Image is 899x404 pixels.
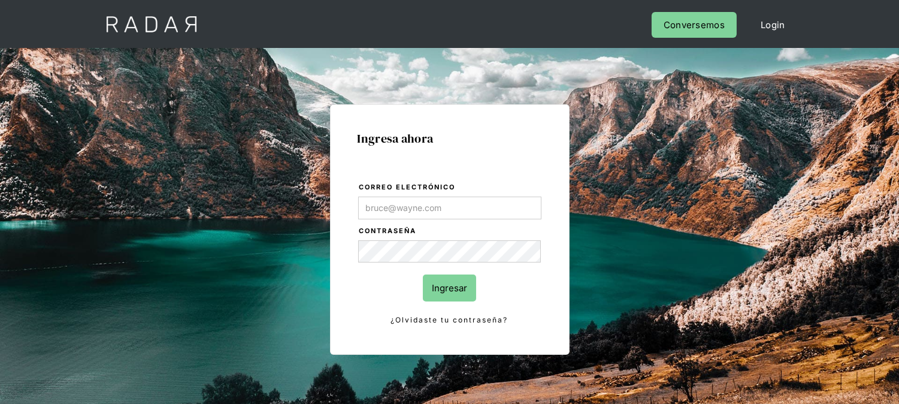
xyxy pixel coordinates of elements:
[358,181,542,327] form: Login Form
[359,225,541,237] label: Contraseña
[359,182,541,194] label: Correo electrónico
[652,12,737,38] a: Conversemos
[423,275,476,302] input: Ingresar
[358,197,541,219] input: bruce@wayne.com
[358,313,541,327] a: ¿Olvidaste tu contraseña?
[358,132,542,145] h1: Ingresa ahora
[749,12,797,38] a: Login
